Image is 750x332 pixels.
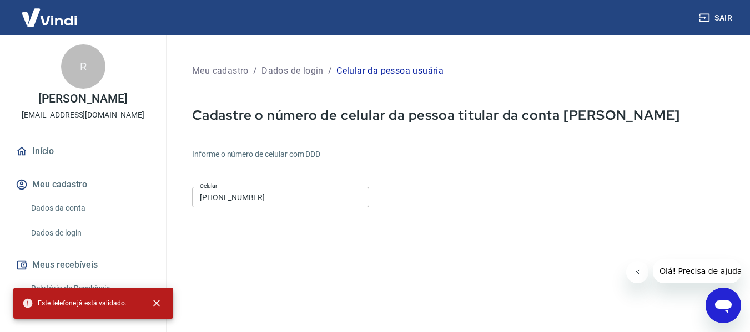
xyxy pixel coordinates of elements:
[13,253,153,277] button: Meus recebíveis
[38,93,127,105] p: [PERSON_NAME]
[144,291,169,315] button: close
[22,298,127,309] span: Este telefone já está validado.
[22,109,144,121] p: [EMAIL_ADDRESS][DOMAIN_NAME]
[7,8,93,17] span: Olá! Precisa de ajuda?
[13,172,153,197] button: Meu cadastro
[336,64,444,78] p: Celular da pessoa usuária
[13,1,85,34] img: Vindi
[697,8,737,28] button: Sair
[653,259,741,283] iframe: Mensagem da empresa
[200,182,218,190] label: Celular
[27,197,153,219] a: Dados da conta
[706,288,741,323] iframe: Botão para abrir a janela de mensagens
[192,64,249,78] p: Meu cadastro
[27,277,153,300] a: Relatório de Recebíveis
[253,64,257,78] p: /
[27,222,153,244] a: Dados de login
[192,149,723,160] h6: Informe o número de celular com DDD
[61,44,105,89] div: R
[13,139,153,164] a: Início
[261,64,324,78] p: Dados de login
[328,64,332,78] p: /
[626,261,648,283] iframe: Fechar mensagem
[192,106,723,124] p: Cadastre o número de celular da pessoa titular da conta [PERSON_NAME]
